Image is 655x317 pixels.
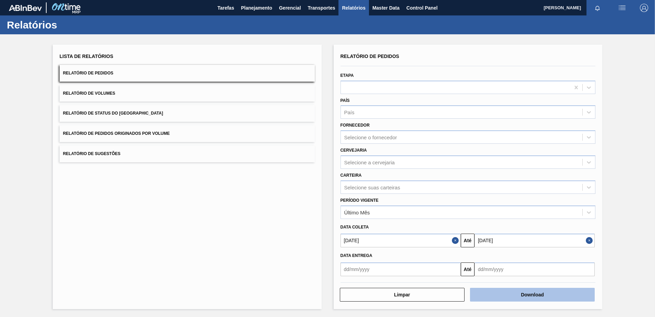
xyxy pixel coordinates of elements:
[341,148,367,153] label: Cervejaria
[342,4,365,12] span: Relatórios
[60,85,315,102] button: Relatório de Volumes
[341,198,379,203] label: Período Vigente
[60,65,315,82] button: Relatório de Pedidos
[452,234,461,247] button: Close
[341,253,372,258] span: Data entrega
[461,262,474,276] button: Até
[241,4,272,12] span: Planejamento
[586,3,608,13] button: Notificações
[341,54,399,59] span: Relatório de Pedidos
[63,91,115,96] span: Relatório de Volumes
[461,234,474,247] button: Até
[618,4,626,12] img: userActions
[341,173,362,178] label: Carteira
[9,5,42,11] img: TNhmsLtSVTkK8tSr43FrP2fwEKptu5GPRR3wAAAABJRU5ErkJggg==
[63,151,121,156] span: Relatório de Sugestões
[63,131,170,136] span: Relatório de Pedidos Originados por Volume
[474,234,595,247] input: dd/mm/yyyy
[341,234,461,247] input: dd/mm/yyyy
[341,73,354,78] label: Etapa
[341,123,370,128] label: Fornecedor
[344,209,370,215] div: Último Mês
[63,71,113,75] span: Relatório de Pedidos
[7,21,128,29] h1: Relatórios
[586,234,595,247] button: Close
[344,159,395,165] div: Selecione a cervejaria
[344,134,397,140] div: Selecione o fornecedor
[474,262,595,276] input: dd/mm/yyyy
[372,4,399,12] span: Master Data
[60,105,315,122] button: Relatório de Status do [GEOGRAPHIC_DATA]
[60,125,315,142] button: Relatório de Pedidos Originados por Volume
[470,288,595,302] button: Download
[218,4,234,12] span: Tarefas
[279,4,301,12] span: Gerencial
[344,184,400,190] div: Selecione suas carteiras
[308,4,335,12] span: Transportes
[344,109,355,115] div: País
[341,262,461,276] input: dd/mm/yyyy
[341,225,369,230] span: Data coleta
[60,145,315,162] button: Relatório de Sugestões
[341,98,350,103] label: País
[63,111,163,116] span: Relatório de Status do [GEOGRAPHIC_DATA]
[60,54,113,59] span: Lista de Relatórios
[340,288,465,302] button: Limpar
[406,4,437,12] span: Control Panel
[640,4,648,12] img: Logout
